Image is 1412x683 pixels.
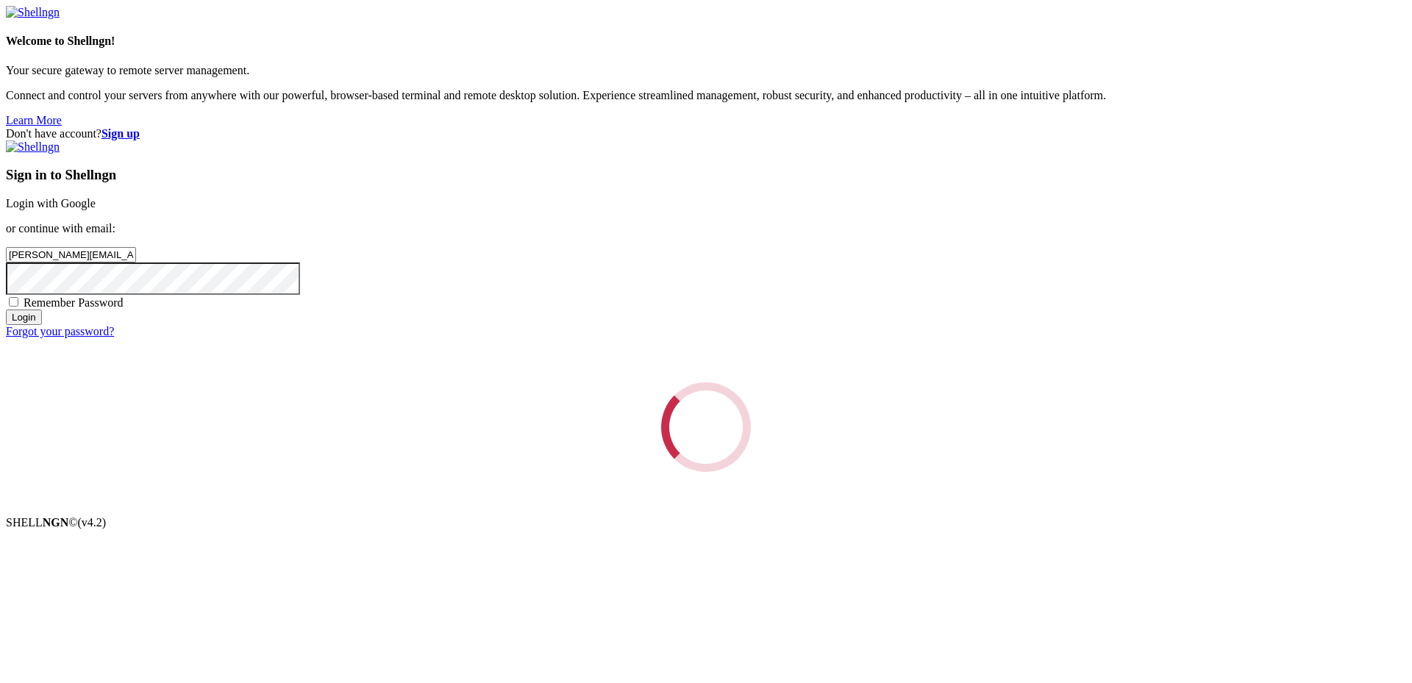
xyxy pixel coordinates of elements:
[101,127,140,140] a: Sign up
[6,197,96,210] a: Login with Google
[6,310,42,325] input: Login
[661,382,751,472] div: Loading...
[43,516,69,529] b: NGN
[6,222,1406,235] p: or continue with email:
[6,325,114,337] a: Forgot your password?
[6,140,60,154] img: Shellngn
[24,296,124,309] span: Remember Password
[6,35,1406,48] h4: Welcome to Shellngn!
[6,167,1406,183] h3: Sign in to Shellngn
[78,516,107,529] span: 4.2.0
[6,89,1406,102] p: Connect and control your servers from anywhere with our powerful, browser-based terminal and remo...
[6,127,1406,140] div: Don't have account?
[6,114,62,126] a: Learn More
[6,6,60,19] img: Shellngn
[6,64,1406,77] p: Your secure gateway to remote server management.
[9,297,18,307] input: Remember Password
[6,516,106,529] span: SHELL ©
[6,247,136,262] input: Email address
